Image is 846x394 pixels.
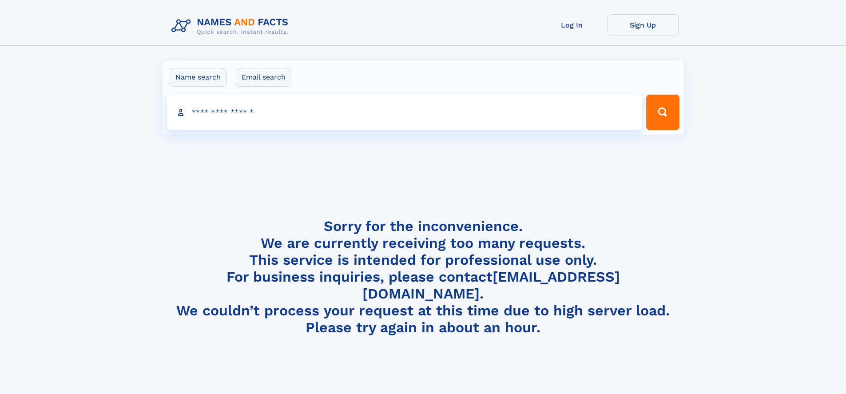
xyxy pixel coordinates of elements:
[646,95,679,130] button: Search Button
[608,14,679,36] a: Sign Up
[170,68,226,87] label: Name search
[168,218,679,336] h4: Sorry for the inconvenience. We are currently receiving too many requests. This service is intend...
[236,68,291,87] label: Email search
[536,14,608,36] a: Log In
[167,95,643,130] input: search input
[362,268,620,302] a: [EMAIL_ADDRESS][DOMAIN_NAME]
[168,14,296,38] img: Logo Names and Facts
